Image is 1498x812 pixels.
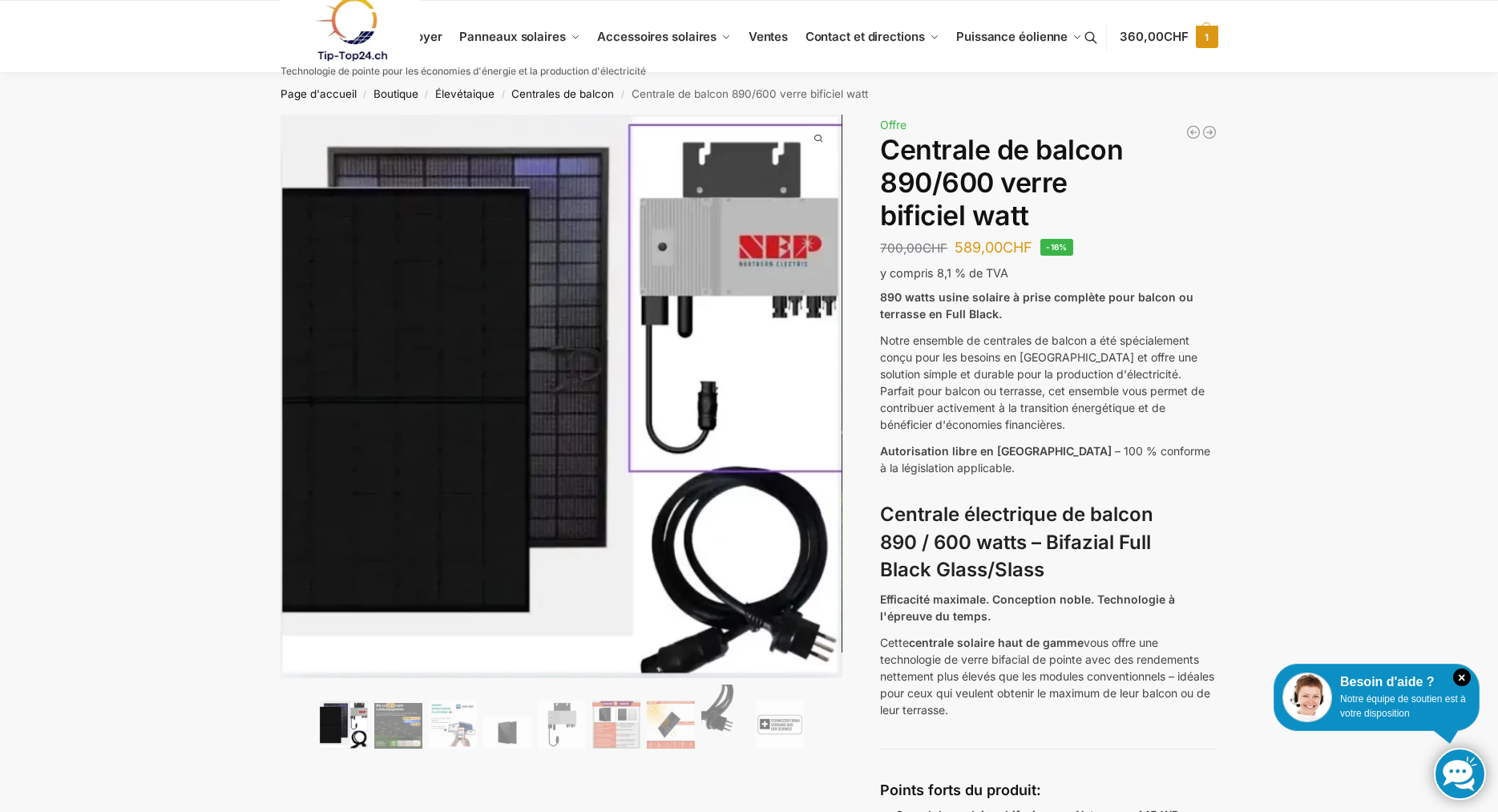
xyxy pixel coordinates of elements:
[597,29,717,44] span: Accessoires solaires
[742,1,795,73] a: Ventes
[798,1,945,73] a: Contact et directions
[806,29,925,44] span: Contact et directions
[880,134,1217,232] h1: Centrale de balcon 890/600 verre bificiel watt
[955,239,1032,256] bdi: 589,00
[1282,673,1332,722] img: Service à la clientèle
[880,118,906,131] span: Offre
[429,701,477,749] img: Centrale électrique de balcon 890/600 verre bificiel watts – image 3
[1185,124,1201,140] a: Base solaire de 2,7 kW de 2,7 kW
[923,240,947,256] span: CHF
[435,87,495,100] a: Élevétaique
[483,717,531,749] img: Maysun
[749,29,788,44] span: Ventes
[880,266,1008,280] span: y compris 8,1 % de TVA
[1164,29,1189,44] span: CHF
[1120,13,1217,61] a: 360,00CHF 1
[880,634,1217,718] p: Cette vous offre une technologie de verre bifacial de pointe avec des rendements nettement plus é...
[647,701,695,749] img: Puissance bificale 30 % de plus
[880,444,1210,475] span: – 100 % conforme à la législation applicable.
[373,87,418,100] a: Boutique
[592,701,640,749] img: Bificiel comparé à des modules bon marché
[1282,673,1471,692] div: Besoin d'aide ?
[1201,124,1217,140] a: Centrale électrique enfichable 890/600 watt, avec stand pour terrasse incl. Livraison
[591,1,738,73] a: Accessoires solaires
[418,88,435,101] span: /
[357,88,373,101] span: /
[252,73,1246,115] nav: Câble de pain
[281,115,843,678] img: Centrale électrique de balcon 890/600 verre bificiel watts/verre 1
[511,87,614,100] a: Centrales de balcon
[842,115,1404,652] img: Centrale de balcon 890/600 watts bificiel verre/verre 3
[880,782,1041,798] strong: Points forts du produit:
[1040,239,1073,256] span: -16%
[880,444,1112,458] span: Autorisation libre en [GEOGRAPHIC_DATA]
[538,701,586,749] img: Centrale électrique de balcon 890/600 verre bificiel watts – image 5
[950,1,1089,73] a: Puissance éolienne
[1120,29,1188,44] span: 360,00
[880,332,1217,433] p: Notre ensemble de centrales de balcon a été spécialement conçu pour les besoins en [GEOGRAPHIC_DA...
[956,29,1068,44] span: Puissance éolienne
[880,592,1175,623] strong: Efficacité maximale. Conception noble. Technologie à l'épreuve du temps.
[880,240,947,256] bdi: 700,00
[756,701,804,749] img: Centrale électrique de balcon 890/600 verre bificiel watts – image 9
[880,290,1193,321] strong: 890 watts usine solaire à prise complète pour balcon ou terrasse en Full Black.
[374,703,422,749] img: Centrale électrique de balcon 890/600 verre bificiel watt watt – image 2
[701,685,749,749] img: Câble de connexion 3 mètres Fiche suisse
[281,67,646,76] p: Technologie de pointe pour les économies d'énergie et la production d'électricité
[1003,239,1032,256] span: CHF
[495,88,511,101] span: /
[1196,26,1218,48] span: 1
[909,636,1084,649] strong: centrale solaire haut de gamme
[614,88,631,101] span: /
[320,701,368,749] img: Module haute performance bi-extraordinaire
[281,87,357,100] a: Page d'accueil
[1340,693,1466,719] span: Notre équipe de soutien est à votre disposition
[880,503,1153,582] strong: Centrale électrique de balcon 890 / 600 watts – Bifazial Full Black Glass/Slass
[1453,669,1471,686] i: Fermer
